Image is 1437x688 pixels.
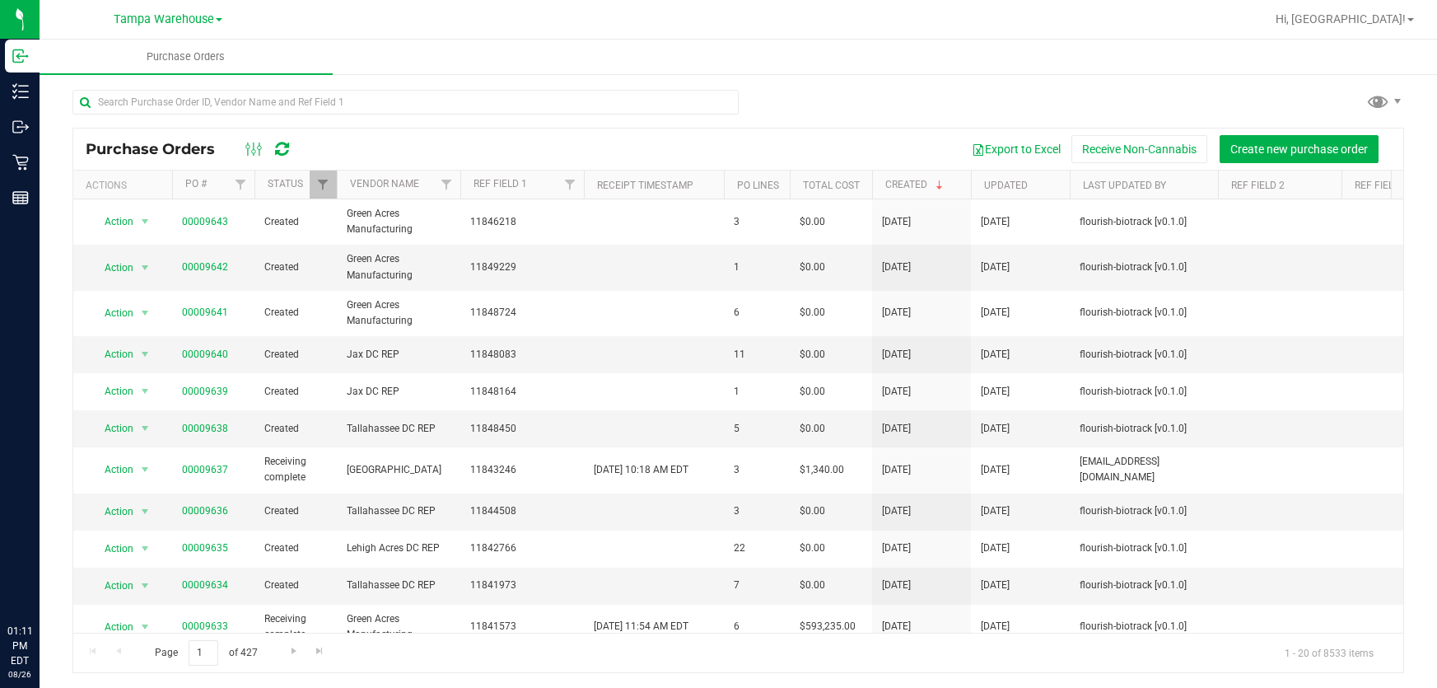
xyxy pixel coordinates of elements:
[264,421,327,437] span: Created
[264,305,327,321] span: Created
[470,421,574,437] span: 11848450
[12,190,29,206] inline-svg: Reports
[264,454,327,485] span: Receiving complete
[16,556,66,606] iframe: Resource center
[12,83,29,100] inline-svg: Inventory
[1080,421,1208,437] span: flourish-biotrack [v0.1.0]
[470,619,574,634] span: 11841573
[182,386,228,397] a: 00009639
[882,214,911,230] span: [DATE]
[264,541,327,556] span: Created
[734,260,780,275] span: 1
[800,421,825,437] span: $0.00
[347,503,450,519] span: Tallahassee DC REP
[882,578,911,593] span: [DATE]
[800,305,825,321] span: $0.00
[737,180,779,191] a: PO Lines
[135,343,156,366] span: select
[264,503,327,519] span: Created
[981,619,1010,634] span: [DATE]
[800,347,825,363] span: $0.00
[347,384,450,400] span: Jax DC REP
[182,579,228,591] a: 00009634
[734,214,780,230] span: 3
[347,541,450,556] span: Lehigh Acres DC REP
[347,578,450,593] span: Tallahassee DC REP
[114,12,214,26] span: Tampa Warehouse
[182,349,228,360] a: 00009640
[882,462,911,478] span: [DATE]
[182,505,228,517] a: 00009636
[308,640,332,662] a: Go to the last page
[433,171,460,199] a: Filter
[347,251,450,283] span: Green Acres Manufacturing
[981,384,1010,400] span: [DATE]
[1220,135,1379,163] button: Create new purchase order
[90,256,134,279] span: Action
[981,462,1010,478] span: [DATE]
[882,503,911,519] span: [DATE]
[135,256,156,279] span: select
[1271,640,1387,665] span: 1 - 20 of 8533 items
[470,541,574,556] span: 11842766
[135,500,156,523] span: select
[800,619,856,634] span: $593,235.00
[90,343,134,366] span: Action
[981,260,1010,275] span: [DATE]
[90,500,134,523] span: Action
[1080,454,1208,485] span: [EMAIL_ADDRESS][DOMAIN_NAME]
[264,384,327,400] span: Created
[347,421,450,437] span: Tallahassee DC REP
[182,307,228,318] a: 00009641
[90,615,134,639] span: Action
[86,140,231,158] span: Purchase Orders
[347,297,450,329] span: Green Acres Manufacturing
[40,40,333,74] a: Purchase Orders
[90,302,134,325] span: Action
[135,458,156,481] span: select
[800,462,844,478] span: $1,340.00
[347,347,450,363] span: Jax DC REP
[800,541,825,556] span: $0.00
[264,260,327,275] span: Created
[90,380,134,403] span: Action
[135,574,156,597] span: select
[470,384,574,400] span: 11848164
[135,210,156,233] span: select
[347,462,450,478] span: [GEOGRAPHIC_DATA]
[135,302,156,325] span: select
[470,503,574,519] span: 11844508
[182,423,228,434] a: 00009638
[185,178,207,190] a: PO #
[470,214,574,230] span: 11846218
[800,214,825,230] span: $0.00
[12,48,29,64] inline-svg: Inbound
[734,503,780,519] span: 3
[1355,180,1408,191] a: Ref Field 3
[734,347,780,363] span: 11
[882,384,911,400] span: [DATE]
[594,462,688,478] span: [DATE] 10:18 AM EDT
[470,305,574,321] span: 11848724
[882,347,911,363] span: [DATE]
[981,305,1010,321] span: [DATE]
[470,260,574,275] span: 11849229
[1071,135,1207,163] button: Receive Non-Cannabis
[597,180,693,191] a: Receipt Timestamp
[90,574,134,597] span: Action
[1080,578,1208,593] span: flourish-biotrack [v0.1.0]
[981,421,1010,437] span: [DATE]
[470,347,574,363] span: 11848083
[7,624,32,668] p: 01:11 PM EDT
[1080,214,1208,230] span: flourish-biotrack [v0.1.0]
[124,49,247,64] span: Purchase Orders
[86,180,166,191] div: Actions
[7,668,32,681] p: 08/26
[1080,305,1208,321] span: flourish-biotrack [v0.1.0]
[981,347,1010,363] span: [DATE]
[227,171,254,199] a: Filter
[182,464,228,475] a: 00009637
[1231,180,1285,191] a: Ref Field 2
[1230,143,1368,156] span: Create new purchase order
[135,615,156,639] span: select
